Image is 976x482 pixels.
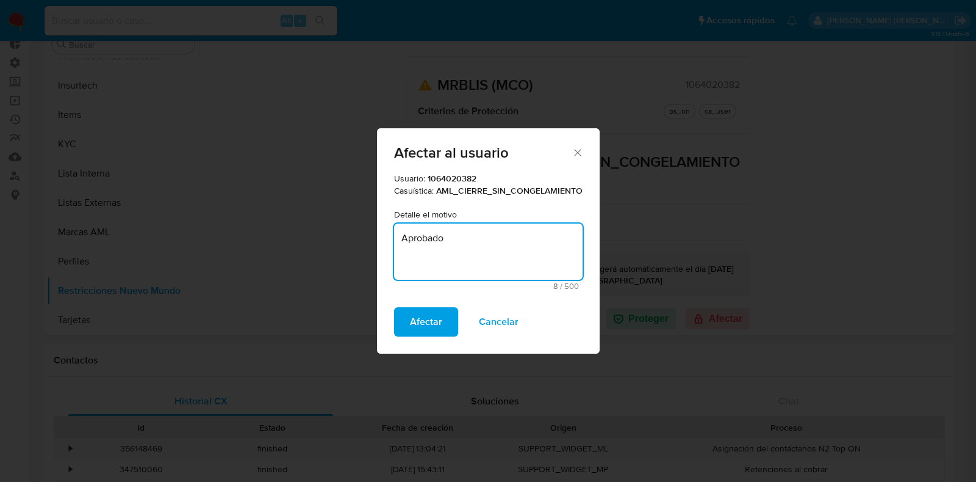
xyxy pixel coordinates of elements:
[394,209,583,221] p: Detalle el motivo
[572,147,583,158] button: Cerrar
[410,309,442,335] span: Afectar
[394,307,458,337] button: Afectar
[463,307,534,337] button: Cancelar
[479,309,518,335] span: Cancelar
[394,173,583,185] p: Usuario:
[394,185,583,197] p: Casuística:
[436,184,583,197] strong: AML_CIERRE_SIN_CONGELAMIENTO
[394,224,583,280] textarea: Motivo
[394,145,572,160] span: Afectar al usuario
[398,282,579,290] span: Máximo 500 caracteres
[428,172,476,184] strong: 1064020382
